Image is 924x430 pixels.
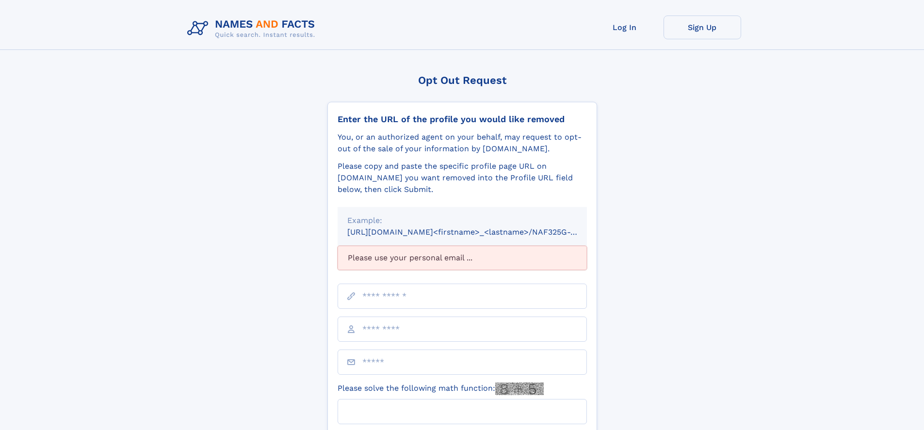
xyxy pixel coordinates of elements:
label: Please solve the following math function: [338,382,544,395]
small: [URL][DOMAIN_NAME]<firstname>_<lastname>/NAF325G-xxxxxxxx [347,227,605,237]
a: Sign Up [664,16,741,39]
img: Logo Names and Facts [183,16,323,42]
div: Opt Out Request [327,74,597,86]
a: Log In [586,16,664,39]
div: You, or an authorized agent on your behalf, may request to opt-out of the sale of your informatio... [338,131,587,155]
div: Please copy and paste the specific profile page URL on [DOMAIN_NAME] you want removed into the Pr... [338,160,587,195]
div: Enter the URL of the profile you would like removed [338,114,587,125]
div: Please use your personal email ... [338,246,587,270]
div: Example: [347,215,577,226]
